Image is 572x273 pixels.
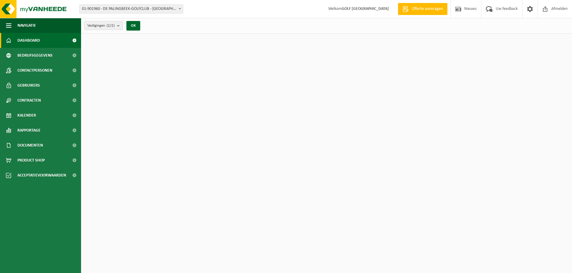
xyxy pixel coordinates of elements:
[17,138,43,153] span: Documenten
[398,3,447,15] a: Offerte aanvragen
[17,33,40,48] span: Dashboard
[17,18,36,33] span: Navigatie
[80,5,183,13] span: 01-901960 - DE PALINGBEEK-GOLFCLUB - HOLLEBEKE
[342,7,389,11] strong: GOLF [GEOGRAPHIC_DATA]
[126,21,140,31] button: OK
[17,123,41,138] span: Rapportage
[17,153,45,168] span: Product Shop
[87,21,115,30] span: Vestigingen
[17,168,66,183] span: Acceptatievoorwaarden
[84,21,123,30] button: Vestigingen(2/2)
[410,6,444,12] span: Offerte aanvragen
[17,93,41,108] span: Contracten
[17,63,52,78] span: Contactpersonen
[79,4,183,13] span: 01-901960 - DE PALINGBEEK-GOLFCLUB - HOLLEBEKE
[17,48,53,63] span: Bedrijfsgegevens
[17,108,36,123] span: Kalender
[107,24,115,28] count: (2/2)
[17,78,40,93] span: Gebruikers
